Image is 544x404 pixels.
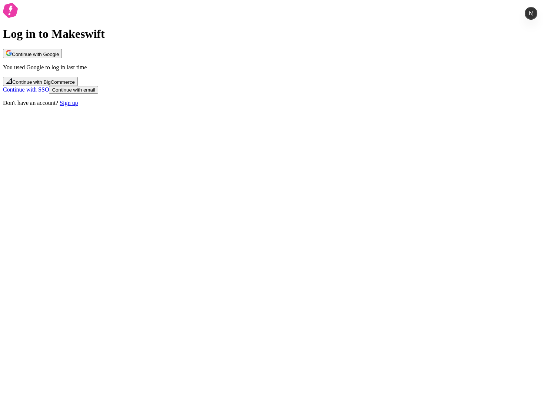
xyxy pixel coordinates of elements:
p: Don't have an account? [3,100,541,106]
span: Continue with email [52,87,95,93]
button: Continue with BigCommerce [3,77,78,86]
a: Sign up [60,100,78,106]
button: Continue with Google [3,49,62,58]
h1: Log in to Makeswift [3,27,541,41]
button: Continue with email [49,86,98,94]
p: You used Google to log in last time [3,64,541,71]
a: Continue with SSO [3,86,49,93]
span: Continue with BigCommerce [12,79,75,85]
span: Continue with Google [12,52,59,57]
